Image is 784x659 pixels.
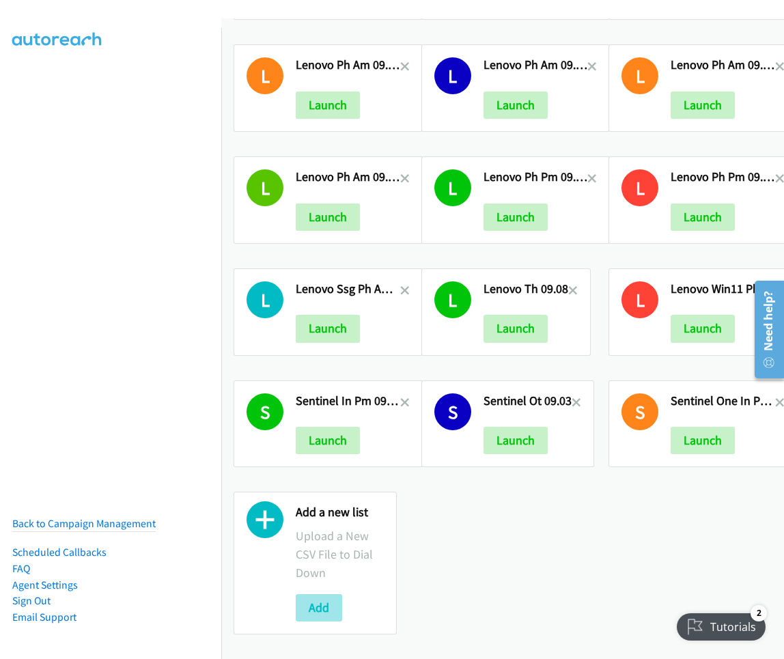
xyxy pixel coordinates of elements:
[671,169,775,185] h2: Lenovo Ph Pm 09.05
[296,393,400,409] h2: Sentinel In Pm 09.10
[621,169,658,206] h1: L
[296,57,400,73] h2: Lenovo Ph Am 09.16
[671,315,735,342] button: Launch
[296,315,360,342] button: Launch
[434,393,471,430] h1: S
[671,92,735,119] button: Launch
[296,527,384,582] p: Upload a New CSV File to Dial Down
[434,281,471,318] h1: L
[671,427,735,454] button: Launch
[247,393,283,430] h1: S
[247,57,283,94] h1: L
[484,427,548,454] button: Launch
[12,517,156,530] a: Back to Campaign Management
[12,594,51,607] a: Sign Out
[621,393,658,430] h1: S
[621,281,658,318] h1: L
[484,92,548,119] button: Launch
[745,275,784,384] iframe: Resource Center
[296,505,384,520] h2: Add a new list
[12,546,107,559] a: Scheduled Callbacks
[296,204,360,231] button: Launch
[12,562,30,575] a: FAQ
[484,315,548,342] button: Launch
[12,611,76,623] a: Email Support
[671,393,775,409] h2: Sentinel One In Pm 09.11
[671,57,775,73] h2: Lenovo Ph Am 09.18
[296,92,360,119] button: Launch
[434,57,471,94] h1: L
[484,393,572,409] h2: Sentinel Ot 09.03
[484,57,588,73] h2: Lenovo Ph Am 09.17
[671,281,775,297] h2: Lenovo Win11 Ph 09.15
[671,204,735,231] button: Launch
[669,600,774,649] iframe: Checklist
[621,57,658,94] h1: L
[296,427,360,454] button: Launch
[484,281,568,297] h2: Lenovo Th 09.08
[247,169,283,206] h1: L
[484,204,548,231] button: Launch
[484,169,588,185] h2: Lenovo Ph Pm 09.04
[296,594,342,621] button: Add
[12,578,78,591] a: Agent Settings
[296,169,400,185] h2: Lenovo Ph Am 09.19
[247,281,283,318] h1: L
[296,281,400,297] h2: Lenovo Ssg Ph Am 09.08
[434,169,471,206] h1: L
